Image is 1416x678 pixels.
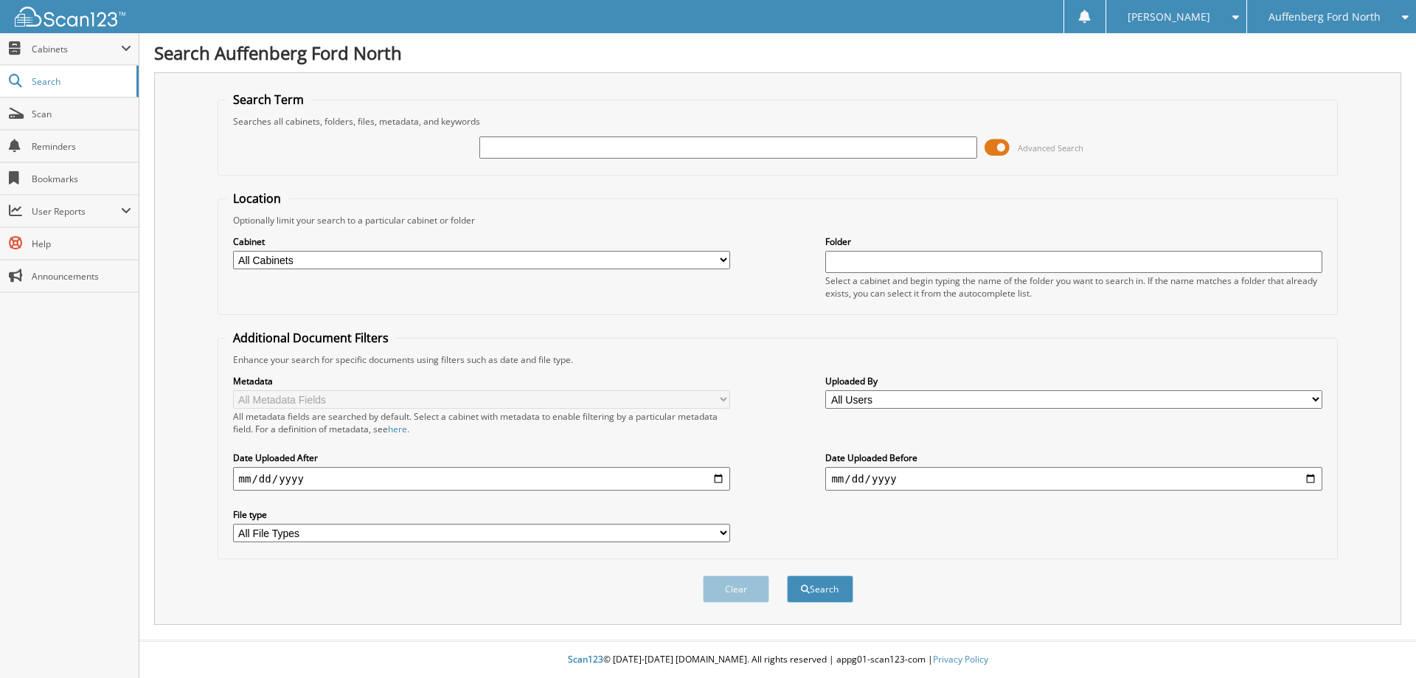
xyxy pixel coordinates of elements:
[226,91,311,108] legend: Search Term
[226,330,396,346] legend: Additional Document Filters
[825,375,1322,387] label: Uploaded By
[154,41,1401,65] h1: Search Auffenberg Ford North
[32,75,129,88] span: Search
[226,190,288,207] legend: Location
[32,238,131,250] span: Help
[32,43,121,55] span: Cabinets
[1268,13,1381,21] span: Auffenberg Ford North
[388,423,407,435] a: here
[32,140,131,153] span: Reminders
[933,653,988,665] a: Privacy Policy
[233,235,730,248] label: Cabinet
[15,7,125,27] img: scan123-logo-white.svg
[825,467,1322,491] input: end
[1128,13,1210,21] span: [PERSON_NAME]
[226,353,1330,366] div: Enhance your search for specific documents using filters such as date and file type.
[226,214,1330,226] div: Optionally limit your search to a particular cabinet or folder
[233,410,730,435] div: All metadata fields are searched by default. Select a cabinet with metadata to enable filtering b...
[1018,142,1083,153] span: Advanced Search
[32,108,131,120] span: Scan
[233,467,730,491] input: start
[226,115,1330,128] div: Searches all cabinets, folders, files, metadata, and keywords
[825,452,1322,464] label: Date Uploaded Before
[32,205,121,218] span: User Reports
[568,653,603,665] span: Scan123
[32,270,131,283] span: Announcements
[32,173,131,185] span: Bookmarks
[233,508,730,521] label: File type
[787,575,853,603] button: Search
[703,575,769,603] button: Clear
[825,274,1322,300] div: Select a cabinet and begin typing the name of the folder you want to search in. If the name match...
[139,642,1416,678] div: © [DATE]-[DATE] [DOMAIN_NAME]. All rights reserved | appg01-scan123-com |
[233,375,730,387] label: Metadata
[233,452,730,464] label: Date Uploaded After
[825,235,1322,248] label: Folder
